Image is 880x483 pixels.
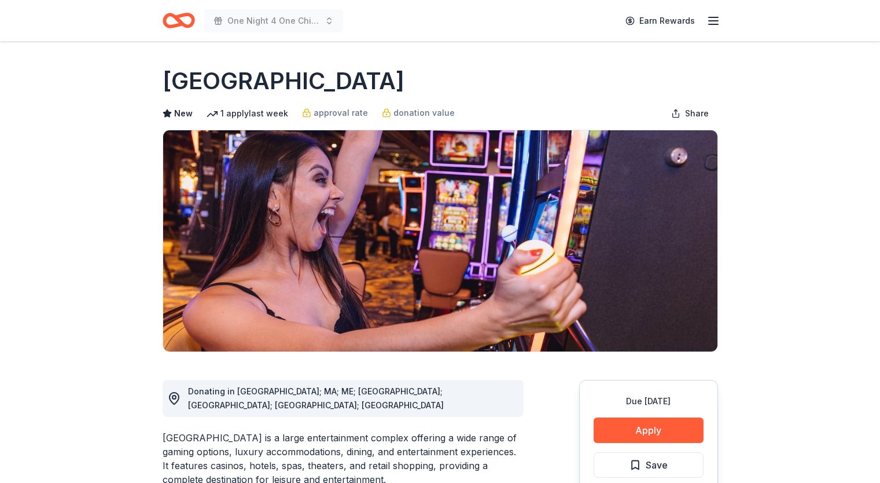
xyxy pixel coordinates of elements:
[204,9,343,32] button: One Night 4 One Child: A Decade of Difference
[618,10,702,31] a: Earn Rewards
[662,102,718,125] button: Share
[594,418,704,443] button: Apply
[302,106,368,120] a: approval rate
[314,106,368,120] span: approval rate
[382,106,455,120] a: donation value
[163,7,195,34] a: Home
[163,65,404,97] h1: [GEOGRAPHIC_DATA]
[594,394,704,408] div: Due [DATE]
[594,452,704,478] button: Save
[685,107,709,120] span: Share
[207,107,288,120] div: 1 apply last week
[163,130,717,352] img: Image for Foxwoods Resort Casino
[227,14,320,28] span: One Night 4 One Child: A Decade of Difference
[646,458,668,473] span: Save
[188,386,444,410] span: Donating in [GEOGRAPHIC_DATA]; MA; ME; [GEOGRAPHIC_DATA]; [GEOGRAPHIC_DATA]; [GEOGRAPHIC_DATA]; [...
[174,107,193,120] span: New
[393,106,455,120] span: donation value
